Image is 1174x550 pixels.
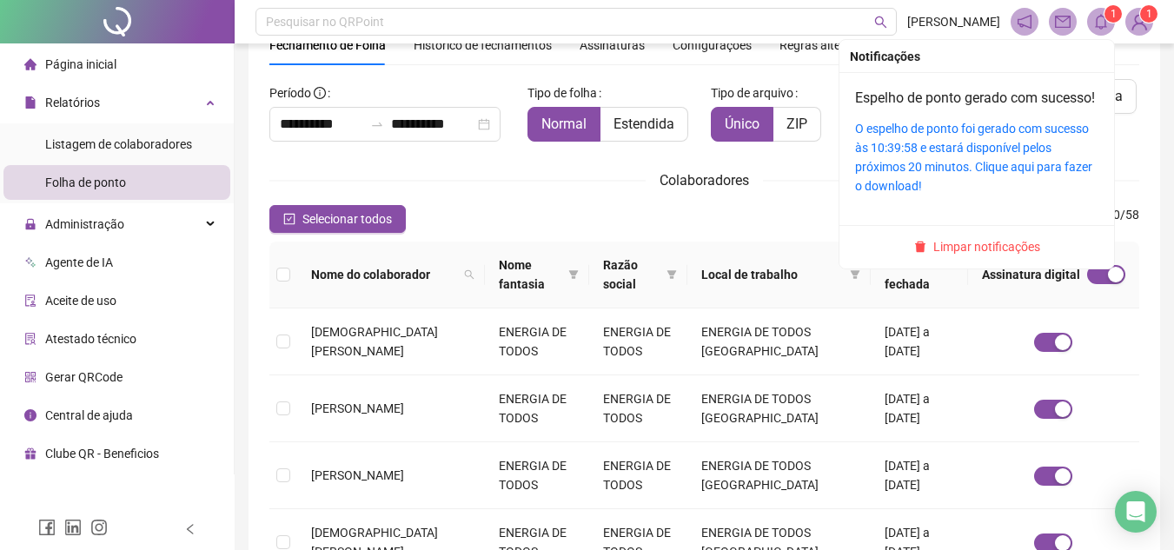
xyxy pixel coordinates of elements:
span: home [24,58,36,70]
a: O espelho de ponto foi gerado com sucesso às 10:39:58 e estará disponível pelos próximos 20 minut... [855,122,1092,193]
td: ENERGIA DE TODOS [485,375,589,442]
span: [PERSON_NAME] [311,468,404,482]
span: Razão social [603,255,660,294]
span: filter [850,269,860,280]
span: Atestado técnico [45,332,136,346]
td: [DATE] a [DATE] [871,308,968,375]
span: swap-right [370,117,384,131]
span: to [370,117,384,131]
td: ENERGIA DE TODOS [589,308,687,375]
span: gift [24,447,36,460]
span: filter [565,252,582,297]
span: Agente de IA [45,255,113,269]
span: facebook [38,519,56,536]
span: filter [846,262,864,288]
span: 1 [1111,8,1117,20]
span: Clube QR - Beneficios [45,447,159,461]
td: ENERGIA DE TODOS [589,375,687,442]
td: ENERGIA DE TODOS [485,442,589,509]
span: search [464,269,474,280]
td: ENERGIA DE TODOS [GEOGRAPHIC_DATA] [687,308,871,375]
span: Página inicial [45,57,116,71]
span: Selecionar todos [302,209,392,229]
span: search [874,16,887,29]
span: Histórico de fechamentos [414,38,552,52]
td: [DATE] a [DATE] [871,442,968,509]
span: 1 [1146,8,1152,20]
span: [PERSON_NAME] [907,12,1000,31]
span: delete [914,241,926,253]
span: check-square [283,213,295,225]
span: Período [269,86,311,100]
span: Assinaturas [580,39,645,51]
span: [PERSON_NAME] [311,401,404,415]
span: Tipo de folha [527,83,597,103]
img: 94844 [1126,9,1152,35]
span: Colaboradores [660,172,749,189]
span: Único [725,116,759,132]
span: file [24,96,36,109]
span: Administração [45,217,124,231]
span: filter [667,269,677,280]
span: Nome fantasia [499,255,561,294]
span: [DEMOGRAPHIC_DATA][PERSON_NAME] [311,325,438,358]
span: instagram [90,519,108,536]
button: Limpar notificações [907,236,1047,257]
button: Selecionar todos [269,205,406,233]
span: notification [1017,14,1032,30]
span: Configurações [673,39,752,51]
th: Última folha fechada [871,242,968,308]
span: Folha de ponto [45,176,126,189]
span: qrcode [24,371,36,383]
span: Nome do colaborador [311,265,457,284]
span: audit [24,295,36,307]
span: Central de ajuda [45,408,133,422]
span: linkedin [64,519,82,536]
span: Limpar notificações [933,237,1040,256]
span: Estendida [614,116,674,132]
span: Tipo de arquivo [711,83,793,103]
span: mail [1055,14,1071,30]
span: ZIP [786,116,807,132]
span: Local de trabalho [701,265,843,284]
span: solution [24,333,36,345]
td: ENERGIA DE TODOS [GEOGRAPHIC_DATA] [687,442,871,509]
span: Aceite de uso [45,294,116,308]
span: lock [24,218,36,230]
a: Espelho de ponto gerado com sucesso! [855,89,1095,106]
sup: Atualize o seu contato no menu Meus Dados [1140,5,1157,23]
span: Fechamento de Folha [269,38,386,52]
span: Assinatura digital [982,265,1080,284]
td: ENERGIA DE TODOS [GEOGRAPHIC_DATA] [687,375,871,442]
span: filter [568,269,579,280]
span: filter [663,252,680,297]
td: ENERGIA DE TODOS [485,308,589,375]
span: info-circle [314,87,326,99]
span: Gerar QRCode [45,370,123,384]
span: bell [1093,14,1109,30]
span: Regras alteradas [779,39,872,51]
div: Notificações [850,47,1104,66]
span: Normal [541,116,587,132]
td: [DATE] a [DATE] [871,375,968,442]
span: Listagem de colaboradores [45,137,192,151]
span: left [184,523,196,535]
span: Relatórios [45,96,100,109]
sup: 1 [1104,5,1122,23]
span: info-circle [24,409,36,421]
span: search [461,262,478,288]
td: ENERGIA DE TODOS [589,442,687,509]
div: Open Intercom Messenger [1115,491,1157,533]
